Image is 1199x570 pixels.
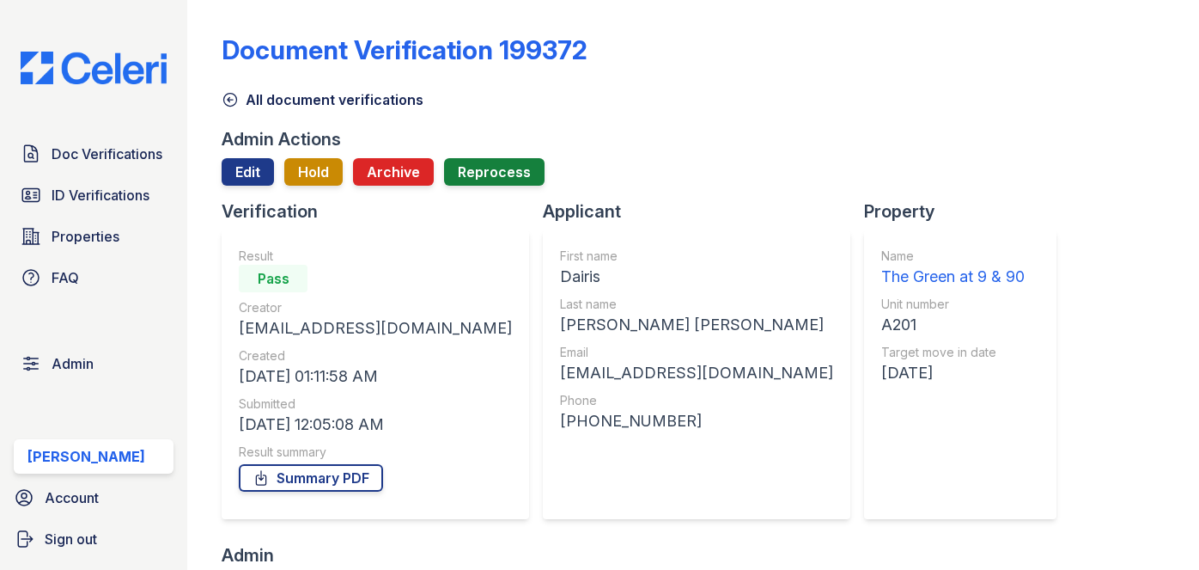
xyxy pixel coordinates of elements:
span: ID Verifications [52,185,149,205]
a: Admin [14,346,173,381]
div: Last name [560,296,833,313]
div: [EMAIL_ADDRESS][DOMAIN_NAME] [239,316,512,340]
div: Verification [222,199,543,224]
span: FAQ [52,267,79,288]
div: Property [864,199,1070,224]
div: Created [239,347,512,365]
a: Account [7,481,180,515]
div: Document Verification 199372 [222,34,587,65]
div: Admin Actions [222,127,341,151]
span: Doc Verifications [52,144,162,164]
div: [DATE] 12:05:08 AM [239,413,512,437]
div: [PERSON_NAME] [27,446,145,467]
div: Name [881,248,1025,265]
div: [DATE] 01:11:58 AM [239,365,512,389]
a: Properties [14,219,173,254]
div: Applicant [543,199,864,224]
a: Name The Green at 9 & 90 [881,248,1025,289]
div: Pass [239,265,307,292]
button: Reprocess [444,158,545,186]
div: Dairis [560,265,833,289]
div: [PERSON_NAME] [PERSON_NAME] [560,313,833,337]
div: Unit number [881,296,1025,313]
a: Doc Verifications [14,137,173,171]
span: Sign out [45,529,97,549]
div: Submitted [239,395,512,413]
div: Email [560,344,833,361]
a: Edit [222,158,274,186]
span: Admin [52,353,94,374]
a: Sign out [7,522,180,556]
span: Properties [52,226,119,247]
div: Result [239,248,512,265]
a: Summary PDF [239,464,383,492]
div: [PHONE_NUMBER] [560,409,833,433]
div: The Green at 9 & 90 [881,265,1025,289]
div: Admin [222,543,430,567]
button: Hold [284,158,343,186]
a: ID Verifications [14,178,173,212]
img: CE_Logo_Blue-a8612792a0a2168367f1c8372b55b34899dd931a85d93a1a3d3e32e68fde9ad4.png [7,52,180,84]
div: A201 [881,313,1025,337]
button: Archive [353,158,434,186]
div: Target move in date [881,344,1025,361]
div: Result summary [239,444,512,461]
div: Creator [239,299,512,316]
div: First name [560,248,833,265]
span: Account [45,487,99,508]
a: All document verifications [222,89,423,110]
div: [EMAIL_ADDRESS][DOMAIN_NAME] [560,361,833,385]
a: FAQ [14,260,173,295]
div: Phone [560,392,833,409]
div: [DATE] [881,361,1025,385]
